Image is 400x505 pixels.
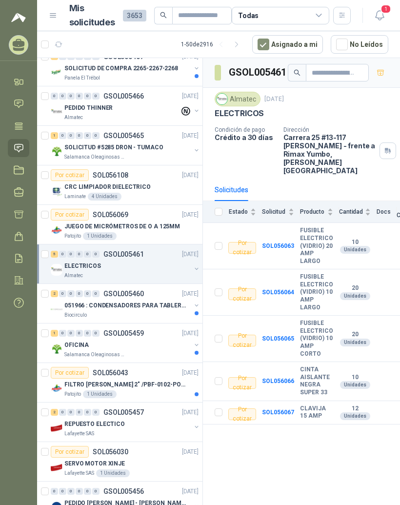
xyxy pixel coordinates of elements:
div: 0 [84,251,91,258]
a: 3 0 0 0 0 0 GSOL005467[DATE] Company LogoSOLICITUD DE COMPRA 2265-2267-2268Panela El Trébol [51,51,200,82]
b: CINTA AISLANTE NEGRA SUPER 33 [300,366,333,396]
div: 5 [51,251,58,258]
div: 1 [51,132,58,139]
img: Company Logo [51,106,62,118]
a: 1 0 0 0 0 0 GSOL005465[DATE] Company LogoSOLICITUD #5285 DRON - TUMACOSalamanca Oleaginosas SAS [51,130,200,161]
div: 2 [51,409,58,416]
div: 1 Unidades [83,390,117,398]
div: Por cotizar [51,446,89,458]
p: PEDIDO THINNER [64,103,113,113]
th: Docs [377,201,397,223]
p: JUEGO DE MICRÓMETROS DE O A 125MM [64,222,180,231]
a: SOL056063 [262,242,294,249]
h1: Mis solicitudes [69,1,115,30]
img: Company Logo [51,66,62,78]
a: SOL056065 [262,335,294,342]
span: Solicitud [262,208,286,215]
span: Estado [228,208,248,215]
p: SOLICITUD #5285 DRON - TUMACO [64,143,163,152]
p: [DATE] [182,92,199,101]
span: 1 [380,4,391,14]
div: Por cotizar [228,288,256,300]
img: Company Logo [51,462,62,473]
p: Laminate [64,193,86,201]
p: Carrera 25 #13-117 [PERSON_NAME] - frente a Rimax Yumbo , [PERSON_NAME][GEOGRAPHIC_DATA] [283,133,376,175]
img: Company Logo [51,383,62,394]
span: search [160,12,167,19]
p: [DATE] [182,329,199,338]
p: [DATE] [182,171,199,180]
p: GSOL005459 [103,330,144,337]
a: SOL056066 [262,378,294,384]
b: 20 [339,284,371,292]
b: FUSIBLE ELECTRICO (VIDRIO) 10 AMP LARGO [300,273,333,311]
p: GSOL005456 [103,488,144,495]
div: 0 [84,330,91,337]
div: 0 [92,409,100,416]
div: 0 [76,93,83,100]
div: Por cotizar [228,242,256,254]
div: Por cotizar [228,335,256,346]
div: Unidades [340,292,370,300]
div: Todas [238,10,259,21]
div: 0 [84,93,91,100]
a: Por cotizarSOL056043[DATE] Company LogoFILTRO [PERSON_NAME] 2" /PBF-0102-PO10-020APatojito1 Unidades [37,363,202,403]
div: 1 [51,330,58,337]
p: Condición de pago [215,126,276,133]
img: Company Logo [51,264,62,276]
div: 0 [92,251,100,258]
div: 0 [76,330,83,337]
a: 1 0 0 0 0 0 GSOL005459[DATE] Company LogoOFICINASalamanca Oleaginosas SAS [51,327,200,359]
a: SOL056064 [262,289,294,296]
img: Company Logo [51,343,62,355]
span: search [294,69,300,76]
p: Dirección [283,126,376,133]
div: Unidades [340,246,370,254]
p: ELECTRICOS [64,262,101,271]
div: Unidades [340,381,370,389]
p: GSOL005457 [103,409,144,416]
div: 1 Unidades [83,232,117,240]
div: 0 [67,93,75,100]
div: Unidades [340,339,370,346]
h3: GSOL005461 [229,65,288,80]
p: Lafayette SAS [64,430,94,438]
div: 0 [59,251,66,258]
div: 2 [51,290,58,297]
div: 4 Unidades [88,193,121,201]
a: SOL056067 [262,409,294,416]
div: 0 [92,330,100,337]
div: 0 [76,488,83,495]
img: Company Logo [51,422,62,434]
p: 051966 : CONDENSADORES PARA TABLERO PRINCIPAL L1 [64,301,186,310]
p: Crédito a 30 días [215,133,276,141]
p: Panela El Trébol [64,74,100,82]
a: 0 0 0 0 0 0 GSOL005466[DATE] Company LogoPEDIDO THINNERAlmatec [51,90,200,121]
b: 10 [339,374,371,382]
div: 0 [84,290,91,297]
p: CRC LIMPIADOR DIELECTRICO [64,182,151,192]
p: [DATE] [182,447,199,457]
a: 2 0 0 0 0 0 GSOL005460[DATE] Company Logo051966 : CONDENSADORES PARA TABLERO PRINCIPAL L1Biocirculo [51,288,200,319]
span: Producto [300,208,325,215]
img: Logo peakr [11,12,26,23]
div: 0 [67,409,75,416]
div: 0 [84,488,91,495]
p: SOL056069 [93,211,128,218]
p: GSOL005466 [103,93,144,100]
p: Biocirculo [64,311,87,319]
b: 10 [339,239,371,246]
p: [DATE] [264,95,284,104]
a: Por cotizarSOL056108[DATE] Company LogoCRC LIMPIADOR DIELECTRICOLaminate4 Unidades [37,165,202,205]
b: 20 [339,331,371,339]
div: 0 [67,330,75,337]
div: 0 [51,488,58,495]
p: SERVO MOTOR XINJE [64,459,125,468]
p: GSOL005465 [103,132,144,139]
span: 3653 [123,10,146,21]
th: Cantidad [339,201,377,223]
div: 0 [76,132,83,139]
img: Company Logo [51,224,62,236]
div: 0 [59,330,66,337]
